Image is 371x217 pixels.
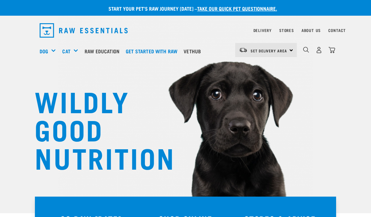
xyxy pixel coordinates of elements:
a: take our quick pet questionnaire. [197,7,277,10]
img: Raw Essentials Logo [40,23,128,38]
img: van-moving.png [239,47,247,53]
h1: WILDLY GOOD NUTRITION [35,86,160,171]
a: Delivery [253,29,272,31]
span: Set Delivery Area [251,50,287,52]
a: Contact [328,29,346,31]
a: Stores [279,29,294,31]
img: home-icon-1@2x.png [303,47,309,53]
a: Get started with Raw [124,39,182,64]
a: Dog [40,47,48,55]
a: Vethub [182,39,206,64]
a: Cat [62,47,70,55]
img: user.png [316,47,322,53]
a: About Us [302,29,321,31]
a: Raw Education [83,39,124,64]
nav: dropdown navigation [35,21,336,40]
img: home-icon@2x.png [329,47,335,53]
